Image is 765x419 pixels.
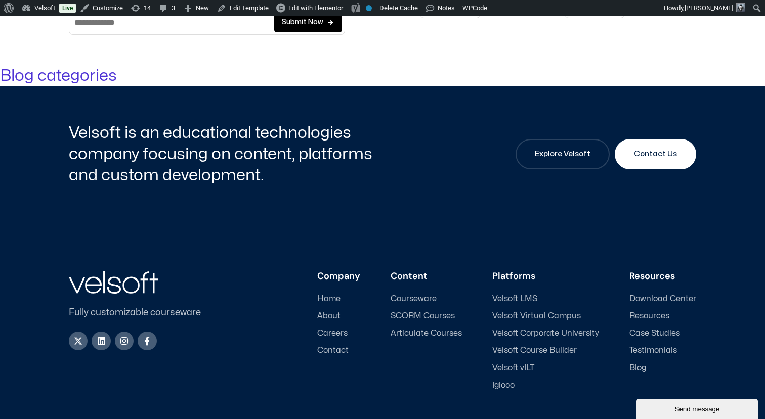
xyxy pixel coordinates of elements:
a: Case Studies [629,329,696,338]
span: Contact Us [634,148,677,160]
a: Explore Velsoft [516,139,610,169]
span: Blog [629,363,646,373]
a: Courseware [391,294,462,304]
span: Explore Velsoft [535,148,590,160]
span: Resources [629,311,669,321]
a: Contact Us [615,139,696,169]
span: SCORM Courses [391,311,455,321]
button: Submit Now [274,13,342,32]
span: Velsoft LMS [492,294,537,304]
a: Live [59,4,76,13]
h3: Platforms [492,271,599,282]
iframe: chat widget [636,397,760,419]
h3: Content [391,271,462,282]
a: Iglooo [492,381,599,390]
span: Edit with Elementor [288,4,343,12]
span: Velsoft vILT [492,363,534,373]
a: Velsoft Virtual Campus [492,311,599,321]
span: Velsoft Course Builder [492,346,577,355]
span: Contact [317,346,349,355]
h3: Resources [629,271,696,282]
span: Velsoft Virtual Campus [492,311,581,321]
span: Iglooo [492,381,515,390]
a: Velsoft Course Builder [492,346,599,355]
a: Articulate Courses [391,329,462,338]
a: Testimonials [629,346,696,355]
a: Velsoft Corporate University [492,329,599,338]
a: Download Center [629,294,696,304]
a: Home [317,294,360,304]
a: Blog [629,363,696,373]
span: Courseware [391,294,437,304]
h2: Velsoft is an educational technologies company focusing on content, platforms and custom developm... [69,122,380,185]
span: Careers [317,329,348,338]
h3: Company [317,271,360,282]
span: Home [317,294,341,304]
span: About [317,311,341,321]
a: Contact [317,346,360,355]
div: No index [366,5,372,11]
span: [PERSON_NAME] [685,4,733,12]
a: About [317,311,360,321]
a: Velsoft vILT [492,363,599,373]
p: Fully customizable courseware [69,306,218,319]
a: SCORM Courses [391,311,462,321]
span: Case Studies [629,329,680,338]
a: Velsoft LMS [492,294,599,304]
a: Careers [317,329,360,338]
span: Testimonials [629,346,677,355]
a: Resources [629,311,696,321]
